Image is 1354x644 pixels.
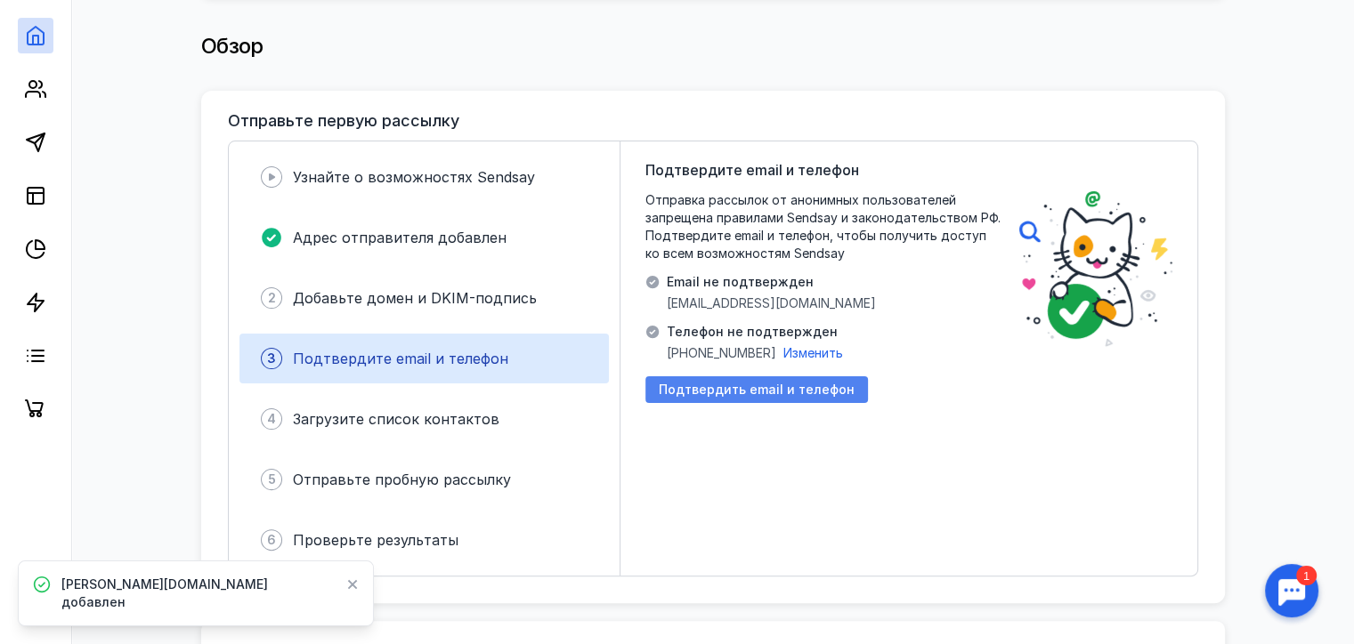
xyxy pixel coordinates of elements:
[667,273,876,291] span: Email не подтвержден
[293,289,537,307] span: Добавьте домен и DKIM-подпись
[293,168,535,186] span: Узнайте о возможностях Sendsay
[667,344,776,362] span: [PHONE_NUMBER]
[1019,191,1172,347] img: poster
[268,289,276,307] span: 2
[293,350,508,367] span: Подтвердите email и телефон
[659,382,855,398] span: Подтвердить email и телефон
[667,294,876,312] span: [EMAIL_ADDRESS][DOMAIN_NAME]
[61,576,332,611] span: [PERSON_NAME][DOMAIN_NAME] добавлен
[201,33,264,59] span: Обзор
[667,323,843,341] span: Телефон не подтвержден
[267,531,276,549] span: 6
[267,410,276,428] span: 4
[293,531,458,549] span: Проверьте результаты
[645,159,859,181] span: Подтвердите email и телефон
[228,112,459,130] h3: Отправьте первую рассылку
[293,410,499,428] span: Загрузите список контактов
[267,350,276,367] span: 3
[645,376,868,403] button: Подтвердить email и телефон
[293,471,511,488] span: Отправьте пробную рассылку
[293,229,507,246] span: Адрес отправителя добавлен
[783,345,843,360] span: Изменить
[645,191,1001,262] span: Отправка рассылок от анонимных пользователей запрещена правилами Sendsay и законодательством РФ. ...
[40,11,61,30] div: 1
[783,344,843,362] button: Изменить
[268,471,276,488] span: 5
